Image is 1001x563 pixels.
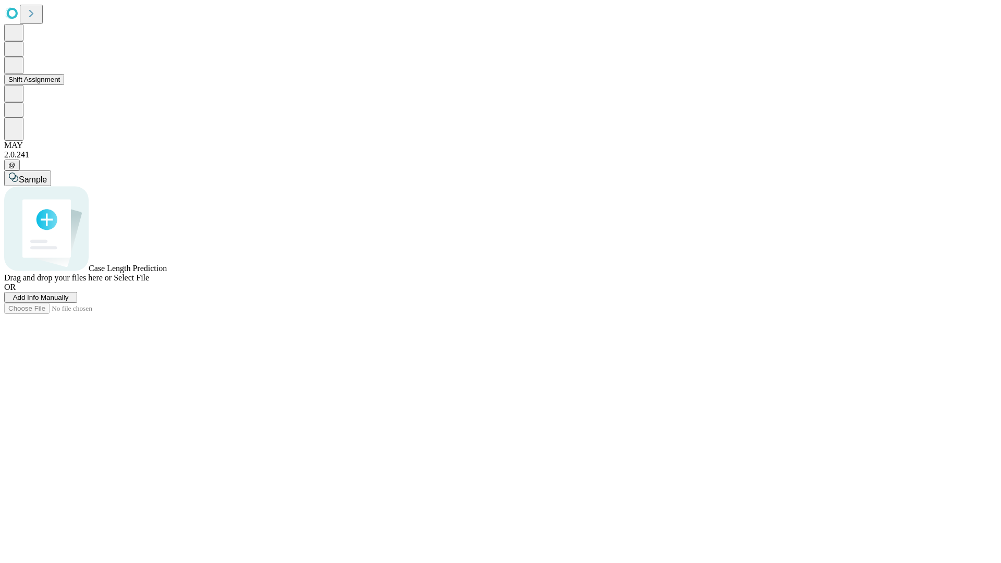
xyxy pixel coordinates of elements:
[4,150,997,160] div: 2.0.241
[4,273,112,282] span: Drag and drop your files here or
[4,292,77,303] button: Add Info Manually
[4,160,20,170] button: @
[8,161,16,169] span: @
[4,283,16,291] span: OR
[4,74,64,85] button: Shift Assignment
[4,170,51,186] button: Sample
[89,264,167,273] span: Case Length Prediction
[13,293,69,301] span: Add Info Manually
[19,175,47,184] span: Sample
[4,141,997,150] div: MAY
[114,273,149,282] span: Select File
